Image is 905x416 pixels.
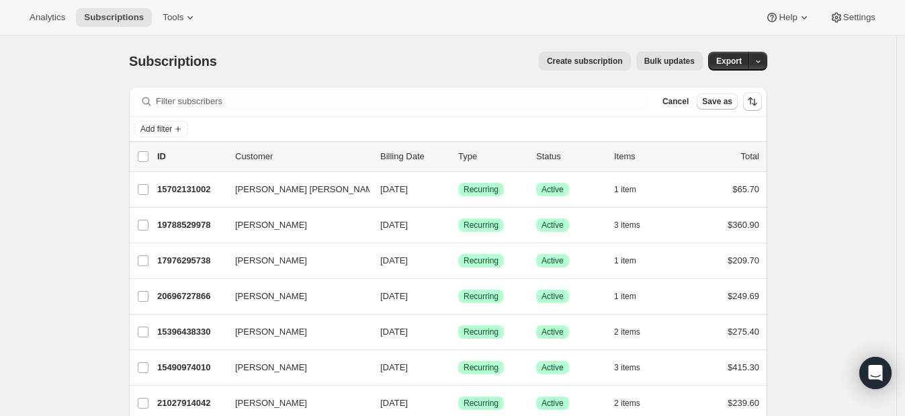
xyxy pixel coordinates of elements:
[157,183,224,196] p: 15702131002
[157,394,759,413] div: 21027914042[PERSON_NAME][DATE]SuccessRecurringSuccessActive2 items$239.60
[859,357,892,389] div: Open Intercom Messenger
[779,12,797,23] span: Help
[614,362,640,373] span: 3 items
[843,12,875,23] span: Settings
[822,8,884,27] button: Settings
[76,8,152,27] button: Subscriptions
[157,216,759,235] div: 19788529978[PERSON_NAME][DATE]SuccessRecurringSuccessActive3 items$360.90
[227,392,361,414] button: [PERSON_NAME]
[30,12,65,23] span: Analytics
[157,290,224,303] p: 20696727866
[157,361,224,374] p: 15490974010
[716,56,742,67] span: Export
[235,361,307,374] span: [PERSON_NAME]
[708,52,750,71] button: Export
[464,398,499,409] span: Recurring
[458,150,525,163] div: Type
[697,93,738,110] button: Save as
[614,184,636,195] span: 1 item
[542,184,564,195] span: Active
[157,150,224,163] p: ID
[380,220,408,230] span: [DATE]
[644,56,695,67] span: Bulk updates
[542,398,564,409] span: Active
[702,96,732,107] span: Save as
[614,394,655,413] button: 2 items
[614,358,655,377] button: 3 items
[732,184,759,194] span: $65.70
[380,255,408,265] span: [DATE]
[547,56,623,67] span: Create subscription
[614,323,655,341] button: 2 items
[227,214,361,236] button: [PERSON_NAME]
[662,96,689,107] span: Cancel
[539,52,631,71] button: Create subscription
[235,150,370,163] p: Customer
[614,291,636,302] span: 1 item
[134,121,188,137] button: Add filter
[614,251,651,270] button: 1 item
[542,255,564,266] span: Active
[21,8,73,27] button: Analytics
[614,255,636,266] span: 1 item
[157,150,759,163] div: IDCustomerBilling DateTypeStatusItemsTotal
[728,291,759,301] span: $249.69
[235,183,381,196] span: [PERSON_NAME] [PERSON_NAME]
[757,8,818,27] button: Help
[728,362,759,372] span: $415.30
[614,220,640,231] span: 3 items
[235,325,307,339] span: [PERSON_NAME]
[542,220,564,231] span: Active
[743,92,762,111] button: Sort the results
[542,362,564,373] span: Active
[157,180,759,199] div: 15702131002[PERSON_NAME] [PERSON_NAME][DATE]SuccessRecurringSuccessActive1 item$65.70
[728,398,759,408] span: $239.60
[614,180,651,199] button: 1 item
[235,290,307,303] span: [PERSON_NAME]
[155,8,205,27] button: Tools
[157,218,224,232] p: 19788529978
[728,327,759,337] span: $275.40
[380,184,408,194] span: [DATE]
[227,179,361,200] button: [PERSON_NAME] [PERSON_NAME]
[464,327,499,337] span: Recurring
[614,287,651,306] button: 1 item
[157,251,759,270] div: 17976295738[PERSON_NAME][DATE]SuccessRecurringSuccessActive1 item$209.70
[227,321,361,343] button: [PERSON_NAME]
[227,250,361,272] button: [PERSON_NAME]
[157,287,759,306] div: 20696727866[PERSON_NAME][DATE]SuccessRecurringSuccessActive1 item$249.69
[464,255,499,266] span: Recurring
[380,398,408,408] span: [DATE]
[614,327,640,337] span: 2 items
[542,327,564,337] span: Active
[380,291,408,301] span: [DATE]
[157,323,759,341] div: 15396438330[PERSON_NAME][DATE]SuccessRecurringSuccessActive2 items$275.40
[380,150,447,163] p: Billing Date
[536,150,603,163] p: Status
[614,150,681,163] div: Items
[157,325,224,339] p: 15396438330
[235,397,307,410] span: [PERSON_NAME]
[728,220,759,230] span: $360.90
[728,255,759,265] span: $209.70
[157,254,224,267] p: 17976295738
[380,327,408,337] span: [DATE]
[542,291,564,302] span: Active
[614,216,655,235] button: 3 items
[657,93,694,110] button: Cancel
[227,357,361,378] button: [PERSON_NAME]
[380,362,408,372] span: [DATE]
[227,286,361,307] button: [PERSON_NAME]
[741,150,759,163] p: Total
[464,184,499,195] span: Recurring
[235,254,307,267] span: [PERSON_NAME]
[129,54,217,69] span: Subscriptions
[464,220,499,231] span: Recurring
[156,92,649,111] input: Filter subscribers
[140,124,172,134] span: Add filter
[614,398,640,409] span: 2 items
[157,358,759,377] div: 15490974010[PERSON_NAME][DATE]SuccessRecurringSuccessActive3 items$415.30
[636,52,703,71] button: Bulk updates
[157,397,224,410] p: 21027914042
[464,362,499,373] span: Recurring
